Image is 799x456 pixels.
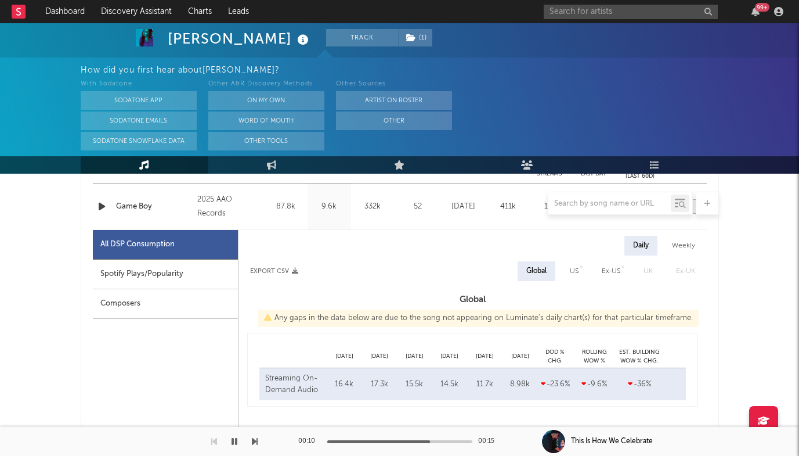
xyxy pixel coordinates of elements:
[168,29,312,48] div: [PERSON_NAME]
[208,112,324,130] button: Word Of Mouth
[663,236,704,256] div: Weekly
[298,435,321,448] div: 00:10
[208,132,324,150] button: Other Tools
[208,77,324,91] div: Other A&R Discovery Methods
[570,264,579,278] div: US
[330,379,359,390] div: 16.4k
[541,379,570,390] div: -23.6 %
[336,77,452,91] div: Other Sources
[81,132,197,150] button: Sodatone Snowflake Data
[400,379,429,390] div: 15.5k
[361,352,397,361] div: [DATE]
[548,199,671,209] input: Search by song name or URL
[81,77,197,91] div: With Sodatone
[478,435,501,448] div: 00:15
[100,238,175,252] div: All DSP Consumption
[336,112,452,130] button: Other
[432,352,468,361] div: [DATE]
[250,268,298,275] button: Export CSV
[505,379,535,390] div: 8.98k
[751,7,760,16] button: 99+
[364,379,394,390] div: 17.3k
[624,236,657,256] div: Daily
[336,91,452,110] button: Artist on Roster
[81,112,197,130] button: Sodatone Emails
[616,348,663,365] div: Est. Building WoW % Chg.
[526,264,547,278] div: Global
[327,352,362,361] div: [DATE]
[467,352,502,361] div: [DATE]
[399,29,432,46] button: (1)
[538,348,573,365] div: DoD % Chg.
[571,436,653,447] div: This Is How We Celebrate
[502,352,538,361] div: [DATE]
[470,379,500,390] div: 11.7k
[238,293,707,307] h3: Global
[397,352,432,361] div: [DATE]
[435,379,465,390] div: 14.5k
[399,29,433,46] span: ( 1 )
[93,230,238,260] div: All DSP Consumption
[93,260,238,289] div: Spotify Plays/Popularity
[208,91,324,110] button: On My Own
[576,379,613,390] div: -9.6 %
[93,289,238,319] div: Composers
[573,348,616,365] div: Rolling WoW % Chg.
[619,379,660,390] div: -36 %
[544,5,718,19] input: Search for artists
[258,310,699,327] div: Any gaps in the data below are due to the song not appearing on Luminate's daily chart(s) for tha...
[265,373,324,396] div: Streaming On-Demand Audio
[755,3,769,12] div: 99 +
[81,91,197,110] button: Sodatone App
[602,264,620,278] div: Ex-US
[326,29,399,46] button: Track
